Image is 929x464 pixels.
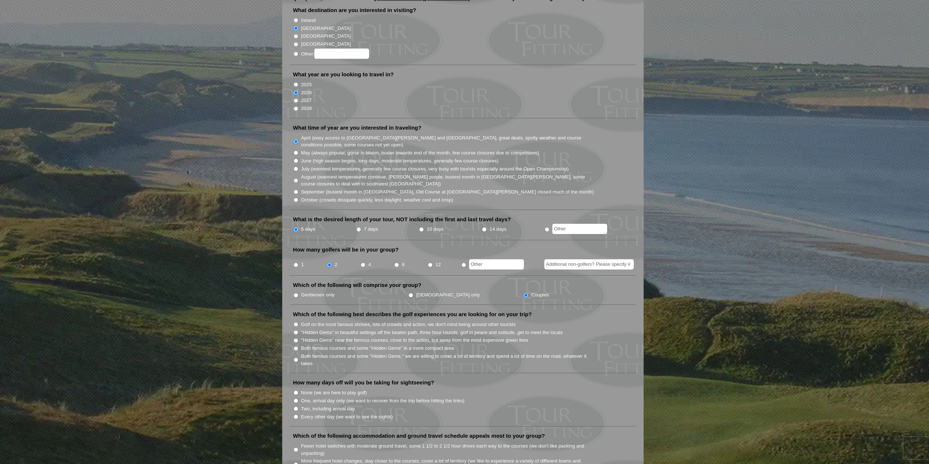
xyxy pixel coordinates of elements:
label: July (warmest temperatures, generally few course closures, very busy with tourists especially aro... [301,165,569,173]
label: Both famous courses and some "Hidden Gems" in a more compact area [301,345,454,352]
label: Which of the following accommodation and ground travel schedule appeals most to your group? [293,432,545,440]
label: 7 days [364,226,378,233]
label: 2028 [301,105,312,112]
label: 10 days [427,226,444,233]
input: Other [552,224,607,234]
label: 2025 [301,81,312,88]
label: 1 [301,261,304,268]
label: [DEMOGRAPHIC_DATA] only [416,291,480,299]
input: Other [469,259,524,269]
label: Ireland [301,17,316,24]
label: August (warmest temperatures continue, [PERSON_NAME] purple, busiest month in [GEOGRAPHIC_DATA][P... [301,173,595,188]
label: 2 [335,261,337,268]
label: 4 [368,261,371,268]
label: Golf on the most famous shrines, lots of crowds and action, we don't mind being around other tour... [301,321,516,328]
label: "Hidden Gems" in beautiful settings off the beaten path, three hour rounds, golf in peace and sol... [301,329,563,336]
label: What is the desired length of your tour, NOT including the first and last travel days? [293,216,511,223]
label: Every other day (we want to see the sights) [301,413,393,421]
label: [GEOGRAPHIC_DATA] [301,41,351,48]
label: 14 days [490,226,506,233]
label: Which of the following best describes the golf experiences you are looking for on your trip? [293,311,532,318]
label: 2026 [301,89,312,96]
label: One, arrival day only (we want to recover from the trip before hitting the links) [301,397,464,404]
label: "Hidden Gems" near the famous courses, close to the action, but away from the most expensive gree... [301,337,528,344]
label: Two, including arrival day [301,405,355,413]
label: [GEOGRAPHIC_DATA] [301,25,351,32]
label: [GEOGRAPHIC_DATA] [301,32,351,40]
label: Couples [531,291,549,299]
label: Other: [301,49,369,59]
label: What time of year are you interested in traveling? [293,124,422,131]
label: How many golfers will be in your group? [293,246,399,253]
label: September (busiest month in [GEOGRAPHIC_DATA], Old Course at [GEOGRAPHIC_DATA][PERSON_NAME] close... [301,188,594,196]
input: Other: [314,49,369,59]
label: Fewer hotel switches with moderate ground travel, some 1 1/2 to 2 1/2 hour drives each way to the... [301,442,595,457]
label: 12 [435,261,441,268]
label: April (easy access to [GEOGRAPHIC_DATA][PERSON_NAME] and [GEOGRAPHIC_DATA], great deals, spotty w... [301,134,595,149]
label: 5 days [301,226,315,233]
label: How many days off will you be taking for sightseeing? [293,379,434,386]
input: Additional non-golfers? Please specify # [544,259,634,269]
label: Gentlemen only [301,291,335,299]
label: 2027 [301,97,312,104]
label: June (high season begins, long days, moderate temperatures, generally few course closures) [301,157,499,165]
label: What year are you looking to travel in? [293,71,394,78]
label: May (always popular, gorse in bloom, busier towards end of the month, few course closures due to ... [301,149,539,157]
label: 8 [402,261,404,268]
label: What destination are you interested in visiting? [293,7,416,14]
label: October (crowds dissipate quickly, less daylight, weather cool and crisp) [301,196,453,204]
label: Both famous courses and some "Hidden Gems," we are willing to cover a lot of territory and spend ... [301,353,595,367]
label: Which of the following will comprise your group? [293,281,422,289]
label: None (we are here to play golf) [301,389,367,396]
